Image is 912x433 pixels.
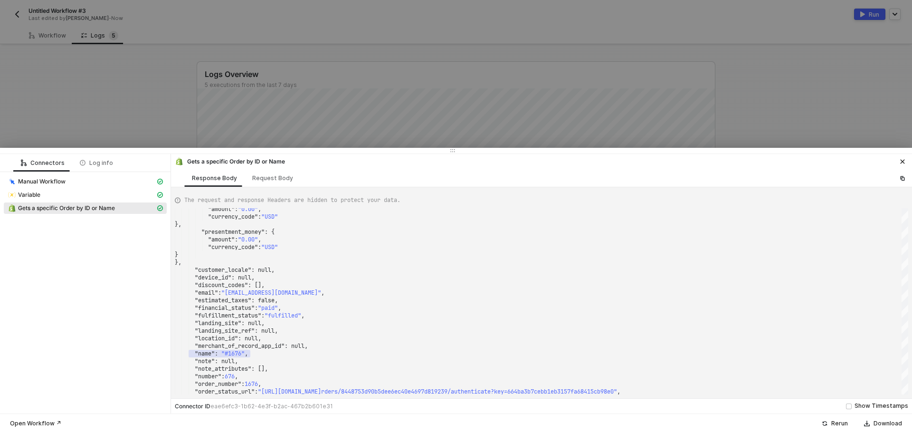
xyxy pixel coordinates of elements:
[18,204,115,212] span: Gets a specific Order by ID or Name
[614,388,617,395] span: "
[195,312,261,319] span: "fulfillment_status"
[255,388,258,395] span: :
[258,304,278,312] span: "paid"
[208,236,235,243] span: "amount"
[252,174,293,182] div: Request Body
[201,228,265,236] span: "presentment_money"
[855,402,908,411] div: Show Timestamps
[321,289,324,297] span: ,
[195,327,255,335] span: "landing_site_ref"
[195,350,215,357] span: "name"
[195,266,251,274] span: "customer_locale"
[258,388,261,395] span: "
[245,380,258,388] span: 1676
[900,159,905,164] span: icon-close
[617,388,620,395] span: ,
[218,289,221,297] span: :
[210,403,333,410] span: eae6efc3-1b62-4e3f-b2ac-467b2b601e31
[21,159,65,167] div: Connectors
[4,202,167,214] span: Gets a specific Order by ID or Name
[231,274,255,281] span: : null,
[208,243,258,251] span: "currency_code"
[261,312,265,319] span: :
[235,236,238,243] span: :
[218,350,221,357] span: ·
[245,350,248,357] span: ,
[235,205,238,213] span: :
[8,178,16,185] img: integration-icon
[221,289,321,297] span: "[EMAIL_ADDRESS][DOMAIN_NAME]"
[175,221,181,228] span: },
[4,418,67,429] button: Open Workflow ↗
[18,191,40,199] span: Variable
[215,357,238,365] span: : null,
[261,388,321,395] span: [URL][DOMAIN_NAME]
[208,213,258,221] span: "currency_code"
[195,365,251,373] span: "note_attributes"
[195,319,241,327] span: "landing_site"
[265,228,275,236] span: : {
[175,251,178,259] span: }
[195,297,251,304] span: "estimated_taxes"
[195,388,255,395] span: "order_status_url"
[261,243,278,251] span: "USD"
[157,179,163,184] span: icon-cards
[487,388,614,395] span: e?key=664ba3b7cebb1eb3157fa68415cb98e0
[8,204,16,212] img: integration-icon
[195,304,255,312] span: "financial_status"
[241,380,245,388] span: :
[261,213,278,221] span: "USD"
[816,418,854,429] button: Rerun
[864,421,870,426] span: icon-download
[858,418,908,429] button: Download
[80,159,113,167] div: Log info
[10,420,61,427] div: Open Workflow ↗
[900,175,905,181] span: icon-copy-paste
[450,148,456,154] span: icon-drag-indicator
[184,196,400,204] span: The request and response Headers are hidden to protect your data.
[238,335,261,342] span: : null,
[8,191,16,199] img: integration-icon
[278,304,281,312] span: ,
[241,319,265,327] span: : null,
[301,312,304,319] span: ,
[831,420,848,427] div: Rerun
[175,157,285,166] div: Gets a specific Order by ID or Name
[321,388,487,395] span: rders/8448753d90b5dee6ec40e4697d819239/authenticat
[285,342,308,350] span: : null,
[251,266,275,274] span: : null,
[251,297,278,304] span: : false,
[874,420,902,427] div: Download
[195,289,218,297] span: "email"
[238,236,258,243] span: "0.00"
[175,403,333,410] div: Connector ID
[258,380,261,388] span: ,
[195,274,231,281] span: "device_id"
[258,205,261,213] span: ,
[265,312,301,319] span: "fulfilled"
[195,342,285,350] span: "merchant_of_record_app_id"
[822,421,827,426] span: icon-success-page
[195,380,241,388] span: "order_number"
[248,281,265,289] span: : [],
[4,176,167,187] span: Manual Workflow
[18,178,66,185] span: Manual Workflow
[208,205,235,213] span: "amount"
[255,304,258,312] span: :
[21,160,27,166] span: icon-logic
[225,373,235,380] span: 676
[221,373,225,380] span: :
[255,327,278,335] span: : null,
[195,373,221,380] span: "number"
[195,281,248,289] span: "discount_codes"
[4,189,167,201] span: Variable
[195,357,215,365] span: "note"
[188,350,195,357] span: ··
[258,213,261,221] span: :
[192,174,237,182] div: Response Body
[175,259,181,266] span: },
[258,243,261,251] span: :
[235,373,238,380] span: ,
[157,205,163,211] span: icon-cards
